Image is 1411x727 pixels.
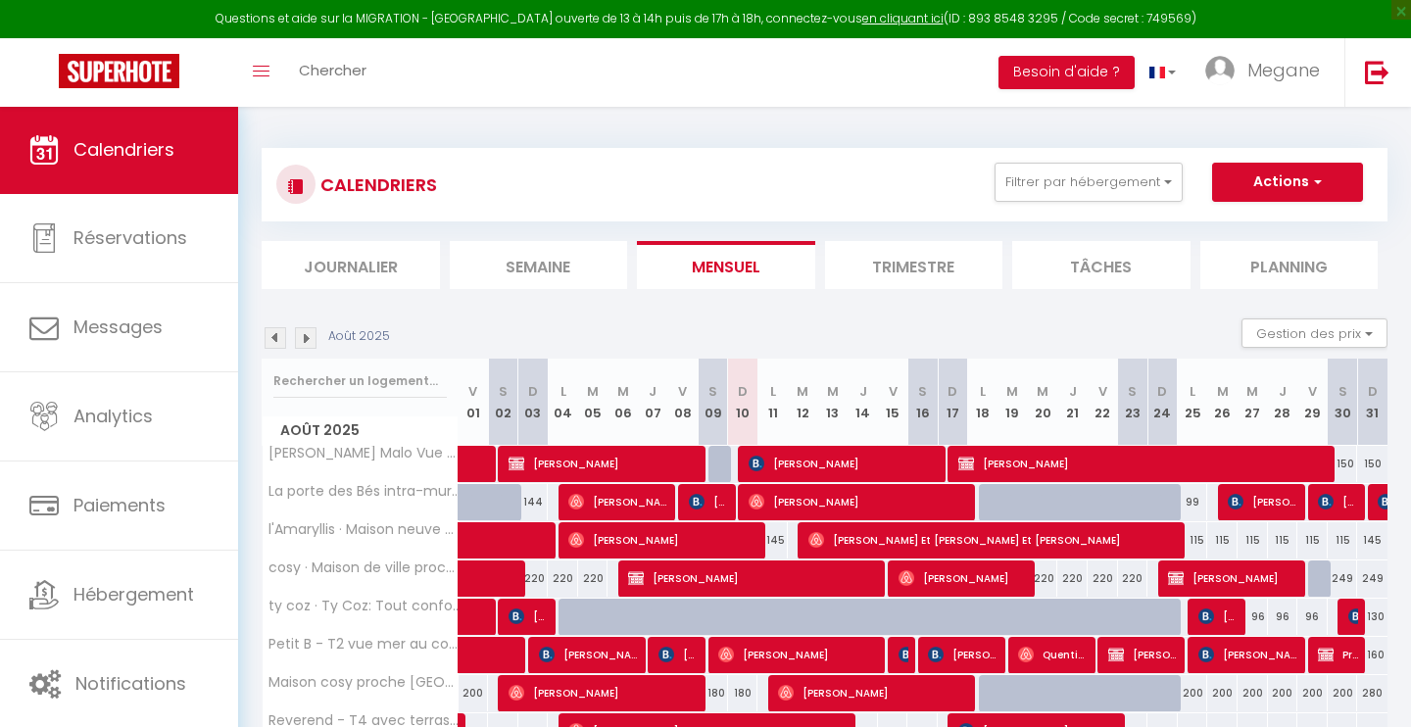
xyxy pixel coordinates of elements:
[1247,58,1320,82] span: Megane
[328,327,390,346] p: Août 2025
[509,445,701,482] span: [PERSON_NAME]
[1357,637,1387,673] div: 160
[907,359,938,446] th: 16
[1318,483,1358,520] span: [PERSON_NAME]
[708,382,717,401] abbr: S
[568,483,669,520] span: [PERSON_NAME]
[1268,522,1298,558] div: 115
[649,382,657,401] abbr: J
[859,382,867,401] abbr: J
[266,599,462,613] span: ty coz · Ty Coz: Tout confort & équipé aux portes de Dinard
[1018,636,1089,673] span: Quentin &
[578,359,608,446] th: 05
[628,559,881,597] span: [PERSON_NAME]
[518,359,549,446] th: 03
[1238,675,1268,711] div: 200
[825,241,1003,289] li: Trimestre
[1297,359,1328,446] th: 29
[980,382,986,401] abbr: L
[1088,560,1118,597] div: 220
[1178,675,1208,711] div: 200
[757,359,788,446] th: 11
[1088,359,1118,446] th: 22
[658,636,699,673] span: [PERSON_NAME]-dague
[1297,599,1328,635] div: 96
[797,382,808,401] abbr: M
[509,598,549,635] span: [PERSON_NAME]
[1357,560,1387,597] div: 249
[1168,559,1299,597] span: [PERSON_NAME]
[862,10,944,26] a: en cliquant ici
[468,382,477,401] abbr: V
[73,315,163,339] span: Messages
[638,359,668,446] th: 07
[1228,483,1298,520] span: [PERSON_NAME]
[450,241,628,289] li: Semaine
[958,445,1333,482] span: [PERSON_NAME]
[1238,522,1268,558] div: 115
[968,359,998,446] th: 18
[560,382,566,401] abbr: L
[878,359,908,446] th: 15
[698,675,728,711] div: 180
[266,560,462,575] span: cosy · Maison de ville proche gare avec coin extérieur
[568,521,760,558] span: [PERSON_NAME]
[1297,675,1328,711] div: 200
[548,359,578,446] th: 04
[608,359,638,446] th: 06
[808,521,1183,558] span: [PERSON_NAME] Et [PERSON_NAME] Et [PERSON_NAME]
[263,416,458,445] span: Août 2025
[1328,675,1358,711] div: 200
[1057,560,1088,597] div: 220
[1217,382,1229,401] abbr: M
[1128,382,1137,401] abbr: S
[928,636,998,673] span: [PERSON_NAME]
[1118,560,1148,597] div: 220
[73,404,153,428] span: Analytics
[1328,446,1358,482] div: 150
[1238,599,1268,635] div: 96
[59,54,179,88] img: Super Booking
[1338,382,1347,401] abbr: S
[637,241,815,289] li: Mensuel
[262,241,440,289] li: Journalier
[1178,484,1208,520] div: 99
[1037,382,1048,401] abbr: M
[1328,359,1358,446] th: 30
[578,560,608,597] div: 220
[1191,38,1344,107] a: ... Megane
[1198,598,1239,635] span: [PERSON_NAME]
[1118,359,1148,446] th: 23
[1357,446,1387,482] div: 150
[1318,636,1358,673] span: Propriétaire [PERSON_NAME]
[266,675,462,690] span: Maison cosy proche [GEOGRAPHIC_DATA] et [GEOGRAPHIC_DATA]
[938,359,968,446] th: 17
[827,382,839,401] abbr: M
[1238,359,1268,446] th: 27
[1057,359,1088,446] th: 21
[1297,522,1328,558] div: 115
[1157,382,1167,401] abbr: D
[899,559,1030,597] span: [PERSON_NAME]
[1357,675,1387,711] div: 280
[459,359,489,446] th: 01
[770,382,776,401] abbr: L
[678,382,687,401] abbr: V
[1028,359,1058,446] th: 20
[73,225,187,250] span: Réservations
[266,522,462,537] span: l'Amaryllis · Maison neuve & lumineuse avec jardin
[1268,359,1298,446] th: 28
[617,382,629,401] abbr: M
[1198,636,1299,673] span: [PERSON_NAME]
[728,359,758,446] th: 10
[299,60,366,80] span: Chercher
[73,493,166,517] span: Paiements
[1328,560,1358,597] div: 249
[1246,382,1258,401] abbr: M
[718,636,880,673] span: [PERSON_NAME]
[1365,60,1389,84] img: logout
[778,674,970,711] span: [PERSON_NAME]
[889,382,898,401] abbr: V
[757,522,788,558] div: 145
[1348,598,1358,635] span: [PERSON_NAME]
